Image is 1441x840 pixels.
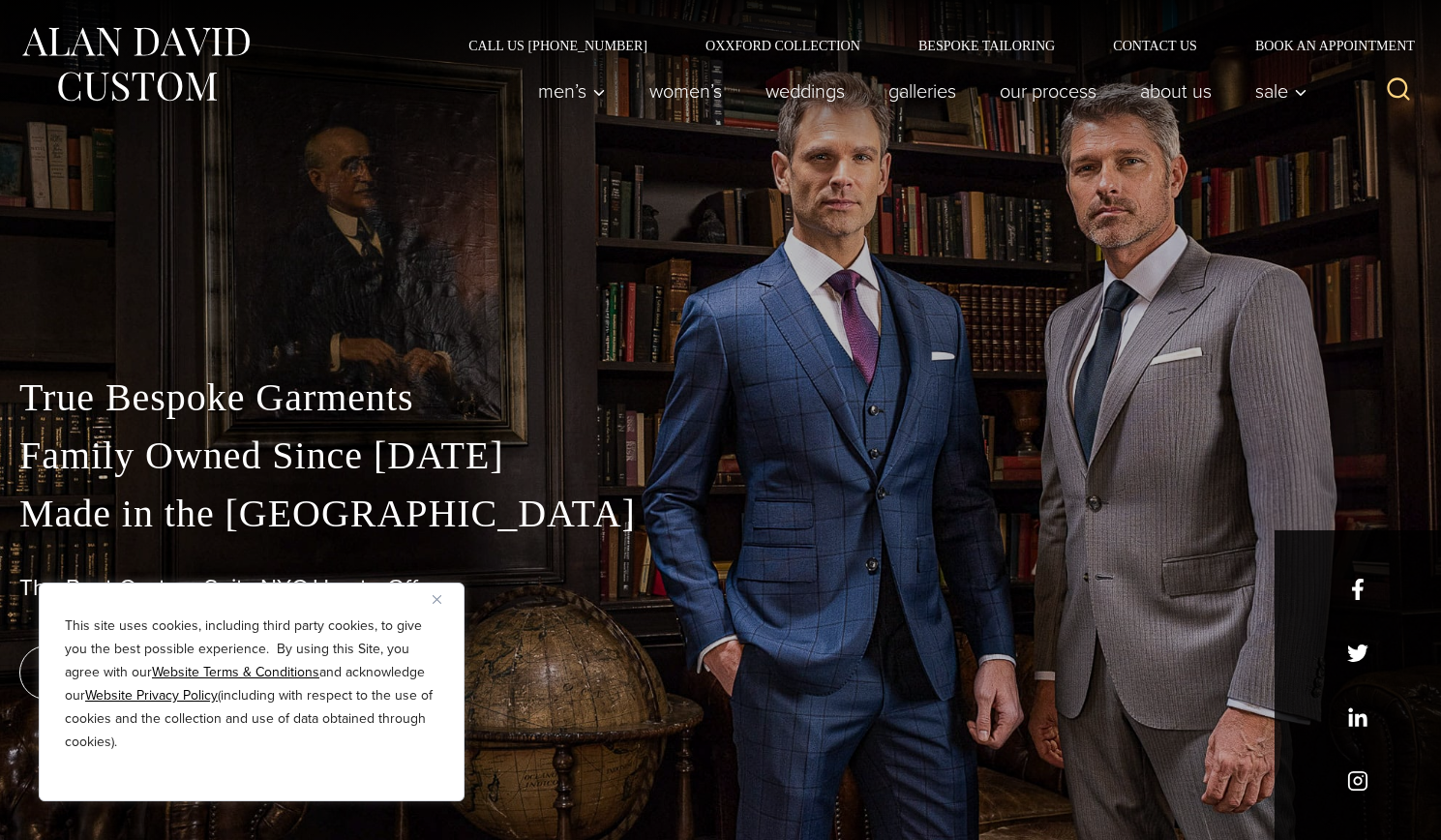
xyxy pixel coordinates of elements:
a: book an appointment [19,645,290,700]
span: Men’s [538,81,606,101]
span: Sale [1255,81,1307,101]
a: weddings [744,72,867,110]
a: Contact Us [1084,39,1226,52]
a: Our Process [978,72,1119,110]
a: Oxxford Collection [676,39,889,52]
p: This site uses cookies, including third party cookies, to give you the best possible experience. ... [65,615,438,754]
h1: The Best Custom Suits NYC Has to Offer [19,574,1422,602]
nav: Primary Navigation [517,72,1318,110]
a: Bespoke Tailoring [889,39,1084,52]
img: Alan David Custom [19,21,252,107]
a: Website Terms & Conditions [152,662,319,682]
img: Close [433,595,441,604]
button: View Search Form [1375,68,1422,114]
p: True Bespoke Garments Family Owned Since [DATE] Made in the [GEOGRAPHIC_DATA] [19,369,1422,543]
a: Call Us [PHONE_NUMBER] [439,39,676,52]
button: Close [433,587,456,611]
a: Website Privacy Policy [85,685,218,705]
nav: Secondary Navigation [439,39,1422,52]
a: Galleries [867,72,978,110]
a: About Us [1119,72,1234,110]
a: Book an Appointment [1226,39,1422,52]
a: Women’s [628,72,744,110]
